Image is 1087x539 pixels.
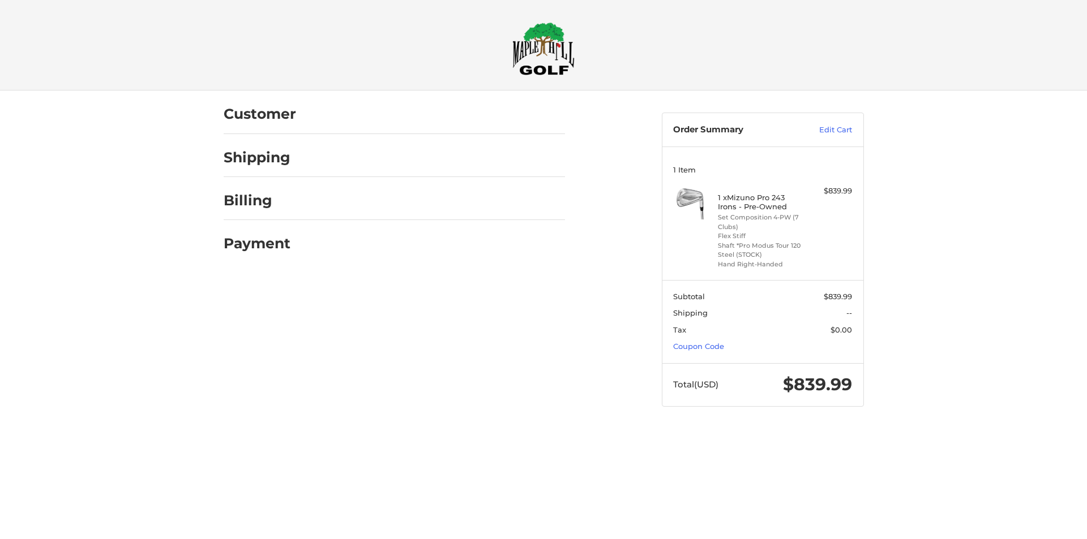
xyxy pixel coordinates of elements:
a: Coupon Code [673,342,724,351]
a: Edit Cart [795,124,852,136]
span: Tax [673,325,686,334]
h2: Shipping [224,149,290,166]
h3: 1 Item [673,165,852,174]
li: Flex Stiff [718,231,804,241]
span: $839.99 [783,374,852,395]
li: Shaft *Pro Modus Tour 120 Steel (STOCK) [718,241,804,260]
li: Hand Right-Handed [718,260,804,269]
h4: 1 x Mizuno Pro 243 Irons - Pre-Owned [718,193,804,212]
span: Subtotal [673,292,705,301]
img: Maple Hill Golf [512,22,575,75]
h2: Payment [224,235,290,252]
span: -- [846,308,852,317]
span: $0.00 [831,325,852,334]
h3: Order Summary [673,124,795,136]
h2: Customer [224,105,296,123]
h2: Billing [224,192,290,209]
iframe: Google Customer Reviews [994,508,1087,539]
div: $839.99 [807,186,852,197]
li: Set Composition 4-PW (7 Clubs) [718,213,804,231]
span: Total (USD) [673,379,718,390]
span: $839.99 [824,292,852,301]
span: Shipping [673,308,708,317]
